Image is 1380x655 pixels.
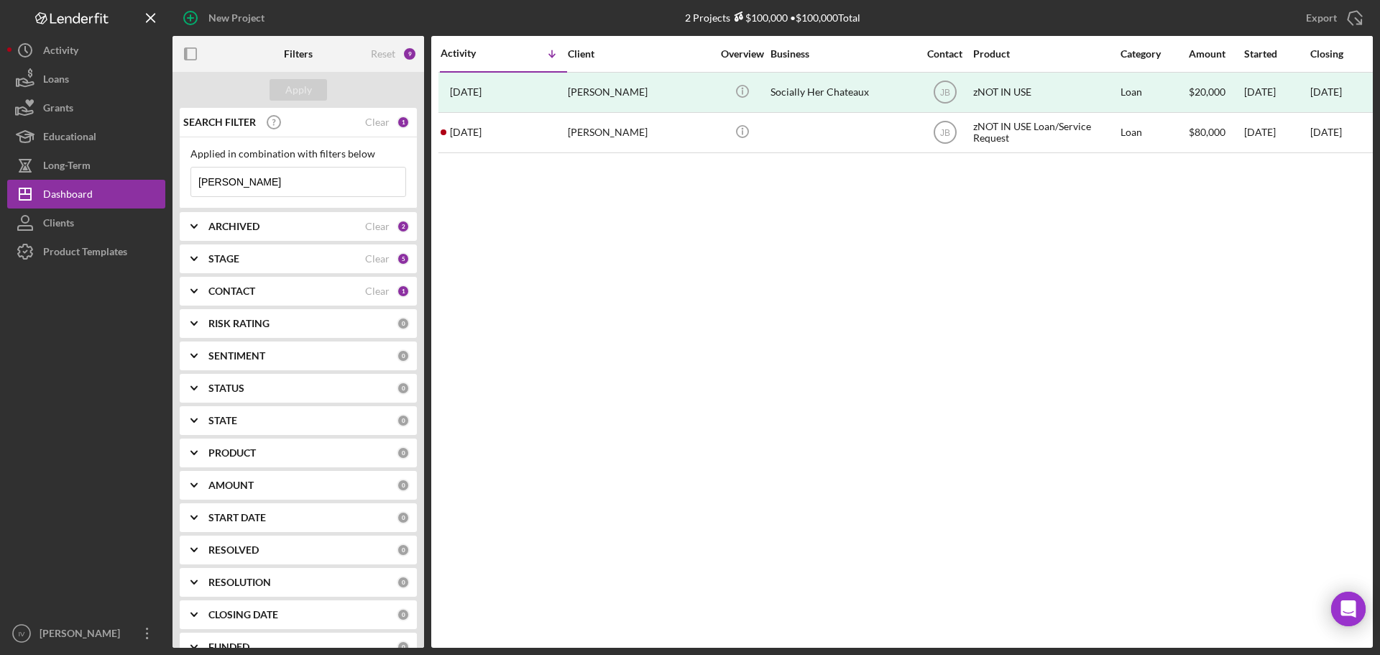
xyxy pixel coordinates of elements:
div: Category [1121,48,1187,60]
b: FUNDED [208,641,249,653]
button: Long-Term [7,151,165,180]
b: RESOLVED [208,544,259,556]
b: CONTACT [208,285,255,297]
b: STATUS [208,383,244,394]
button: Product Templates [7,237,165,266]
div: $20,000 [1189,73,1243,111]
b: SEARCH FILTER [183,116,256,128]
div: 1 [397,116,410,129]
div: Loans [43,65,69,97]
b: AMOUNT [208,480,254,491]
div: Grants [43,93,73,126]
div: Activity [43,36,78,68]
div: Applied in combination with filters below [190,148,406,160]
button: New Project [172,4,279,32]
button: Activity [7,36,165,65]
div: 0 [397,608,410,621]
div: Dashboard [43,180,93,212]
span: $80,000 [1189,126,1225,138]
div: Activity [441,47,504,59]
button: Educational [7,122,165,151]
div: Educational [43,122,96,155]
div: [PERSON_NAME] [36,619,129,651]
div: [DATE] [1244,73,1309,111]
div: $100,000 [730,12,788,24]
div: zNOT IN USE [973,73,1117,111]
b: PRODUCT [208,447,256,459]
button: Loans [7,65,165,93]
b: STAGE [208,253,239,265]
div: Open Intercom Messenger [1331,592,1366,626]
div: Clear [365,253,390,265]
text: JB [939,88,949,98]
button: Apply [270,79,327,101]
div: 5 [397,252,410,265]
b: Filters [284,48,313,60]
text: JB [939,128,949,138]
button: Grants [7,93,165,122]
time: [DATE] [1310,126,1342,138]
div: 0 [397,479,410,492]
div: 1 [397,285,410,298]
div: Product [973,48,1117,60]
div: 0 [397,641,410,654]
b: SENTIMENT [208,350,265,362]
div: 0 [397,511,410,524]
b: START DATE [208,512,266,523]
div: 0 [397,349,410,362]
div: Export [1306,4,1337,32]
div: 0 [397,414,410,427]
button: Dashboard [7,180,165,209]
div: Contact [918,48,972,60]
div: Loan [1121,73,1187,111]
div: New Project [208,4,264,32]
div: Overview [715,48,769,60]
div: Long-Term [43,151,91,183]
div: Reset [371,48,395,60]
div: [DATE] [1244,114,1309,152]
b: CLOSING DATE [208,609,278,620]
div: 0 [397,576,410,589]
div: [DATE] [1310,86,1342,98]
div: Apply [285,79,312,101]
div: zNOT IN USE Loan/Service Request [973,114,1117,152]
b: ARCHIVED [208,221,259,232]
button: Export [1292,4,1373,32]
div: Clear [365,285,390,297]
div: Loan [1121,114,1187,152]
div: 9 [402,47,417,61]
div: Socially Her Chateaux [770,73,914,111]
div: 2 [397,220,410,233]
div: Product Templates [43,237,127,270]
div: 0 [397,544,410,556]
text: IV [18,630,25,638]
b: RISK RATING [208,318,270,329]
div: Business [770,48,914,60]
button: IV[PERSON_NAME] [7,619,165,648]
div: Clear [365,116,390,128]
b: STATE [208,415,237,426]
div: 2 Projects • $100,000 Total [685,12,860,24]
div: [PERSON_NAME] [568,73,712,111]
div: Client [568,48,712,60]
div: Clients [43,209,74,241]
time: 2023-11-13 18:25 [450,86,482,98]
div: 0 [397,446,410,459]
button: Clients [7,209,165,237]
div: Started [1244,48,1309,60]
time: 2023-09-08 13:51 [450,127,482,138]
div: Clear [365,221,390,232]
div: [PERSON_NAME] [568,114,712,152]
b: RESOLUTION [208,577,271,588]
div: 0 [397,317,410,330]
div: Amount [1189,48,1243,60]
div: 0 [397,382,410,395]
